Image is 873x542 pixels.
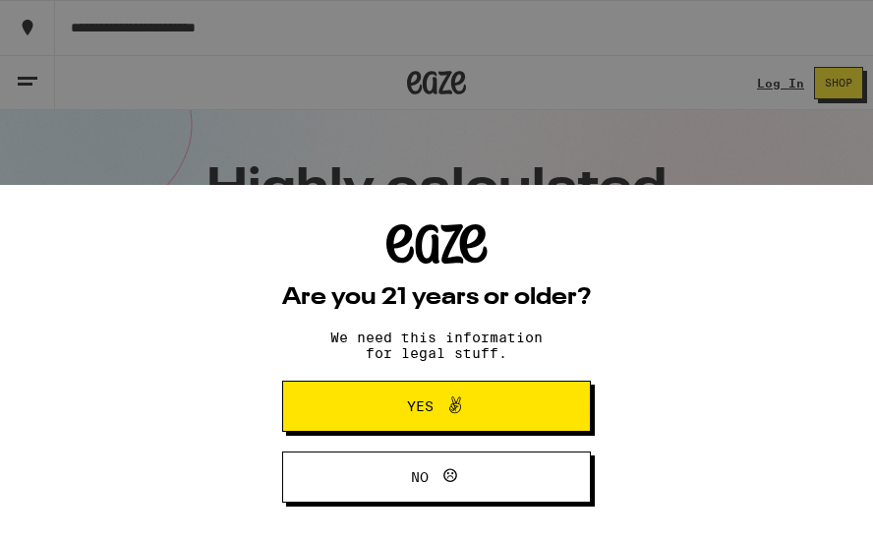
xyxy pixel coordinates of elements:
button: No [282,452,591,503]
button: Yes [282,381,591,432]
span: Yes [407,399,434,413]
h2: Are you 21 years or older? [282,286,591,310]
p: We need this information for legal stuff. [314,330,559,361]
span: No [411,470,429,484]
